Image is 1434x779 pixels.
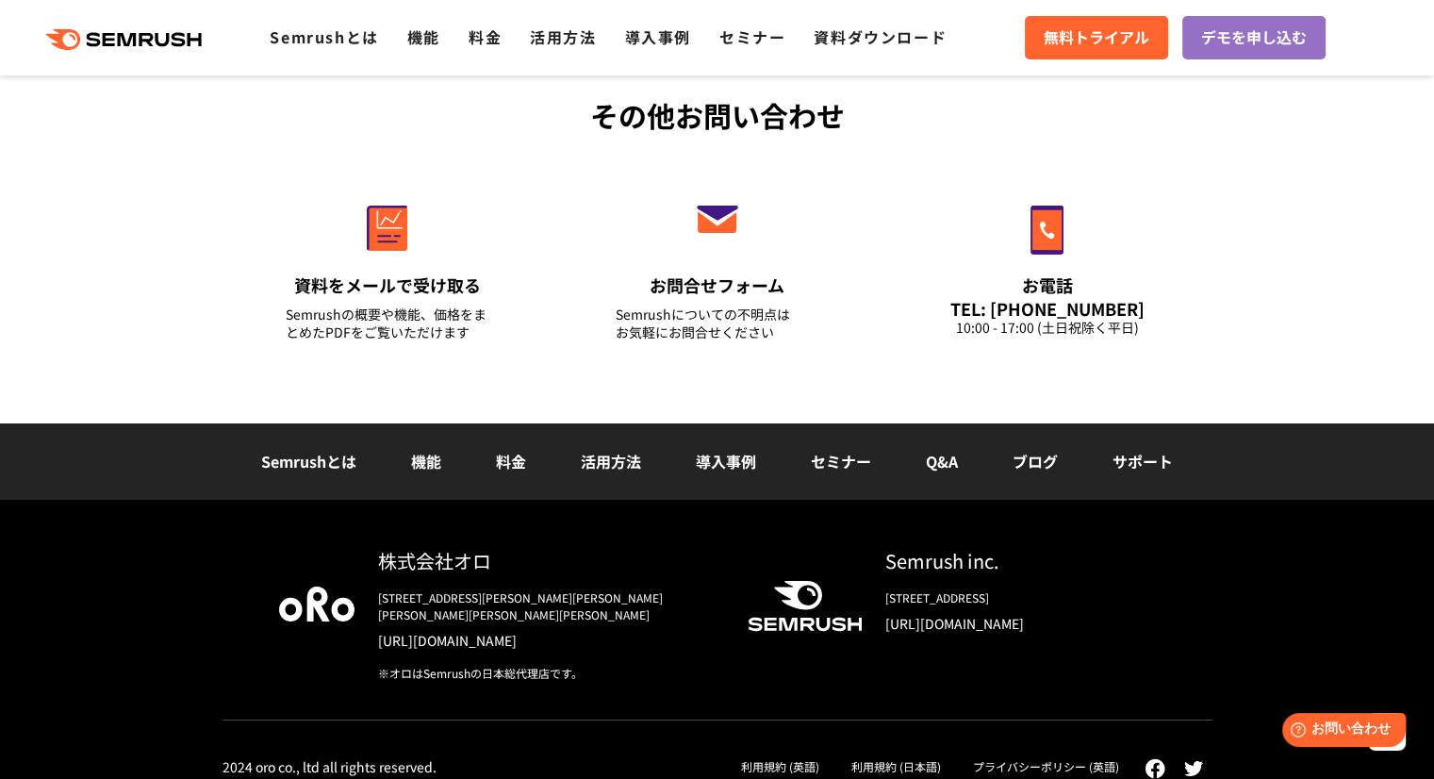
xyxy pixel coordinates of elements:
[411,450,441,472] a: 機能
[1113,450,1173,472] a: サポート
[1044,25,1149,50] span: 無料トライアル
[1182,16,1326,59] a: デモを申し込む
[378,547,717,574] div: 株式会社オロ
[270,25,378,48] a: Semrushとは
[223,758,437,775] div: 2024 oro co., ltd all rights reserved.
[286,306,489,341] div: Semrushの概要や機能、価格をまとめたPDFをご覧いただけます
[616,306,819,341] div: Semrushについての不明点は お気軽にお問合せください
[246,165,529,365] a: 資料をメールで受け取る Semrushの概要や機能、価格をまとめたPDFをご覧いただけます
[378,631,717,650] a: [URL][DOMAIN_NAME]
[973,758,1119,774] a: プライバシーポリシー (英語)
[530,25,596,48] a: 活用方法
[223,94,1212,137] div: その他お問い合わせ
[286,273,489,297] div: 資料をメールで受け取る
[576,165,859,365] a: お問合せフォーム Semrushについての不明点はお気軽にお問合せください
[851,758,941,774] a: 利用規約 (日本語)
[496,450,526,472] a: 料金
[741,758,819,774] a: 利用規約 (英語)
[946,273,1149,297] div: お電話
[946,319,1149,337] div: 10:00 - 17:00 (土日祝除く平日)
[378,665,717,682] div: ※オロはSemrushの日本総代理店です。
[407,25,440,48] a: 機能
[469,25,502,48] a: 料金
[1184,761,1203,776] img: twitter
[1013,450,1058,472] a: ブログ
[616,273,819,297] div: お問合せフォーム
[261,450,356,472] a: Semrushとは
[581,450,641,472] a: 活用方法
[625,25,691,48] a: 導入事例
[1266,705,1413,758] iframe: Help widget launcher
[1025,16,1168,59] a: 無料トライアル
[885,547,1156,574] div: Semrush inc.
[811,450,871,472] a: セミナー
[719,25,785,48] a: セミナー
[1145,758,1165,779] img: facebook
[885,614,1156,633] a: [URL][DOMAIN_NAME]
[696,450,756,472] a: 導入事例
[378,589,717,623] div: [STREET_ADDRESS][PERSON_NAME][PERSON_NAME][PERSON_NAME][PERSON_NAME][PERSON_NAME]
[279,587,354,621] img: oro company
[1201,25,1307,50] span: デモを申し込む
[814,25,947,48] a: 資料ダウンロード
[926,450,958,472] a: Q&A
[885,589,1156,606] div: [STREET_ADDRESS]
[946,298,1149,319] div: TEL: [PHONE_NUMBER]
